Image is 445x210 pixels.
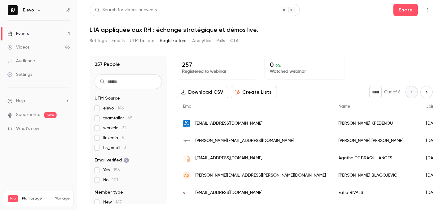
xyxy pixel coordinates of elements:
span: [PERSON_NAME][EMAIL_ADDRESS][PERSON_NAME][DOMAIN_NAME] [195,172,326,179]
img: plan-international.org [183,120,190,127]
span: 3 [124,146,126,150]
span: 65 [128,116,133,120]
span: Help [16,98,25,104]
a: Manage [55,196,70,201]
button: Create Lists [231,86,277,98]
img: ingenico.com [183,137,190,144]
span: Name [338,104,350,109]
span: 32 [122,126,126,130]
button: Download CSV [177,86,228,98]
button: UTM builder [130,36,155,46]
p: 0 [270,61,340,68]
span: What's new [16,126,39,132]
span: Email [183,104,193,109]
p: Registered to webinar [182,68,252,75]
span: New [103,199,122,205]
span: Plan usage [22,196,51,201]
h1: L'IA appliquée aux RH : échange stratégique et démos live. [90,26,433,33]
button: Share [393,4,418,16]
img: interact-coaching.com [183,154,190,162]
p: Out of 6 [384,89,400,95]
div: [PERSON_NAME] KPEDENOU [332,115,420,132]
span: 101 [112,178,118,182]
p: 257 [182,61,252,68]
button: Registrations [160,36,187,46]
span: 147 [116,200,122,204]
div: Agathe DE BRAQUILANGES [332,149,420,167]
span: 5 [122,136,124,140]
div: Settings [7,71,32,78]
span: [PERSON_NAME][EMAIL_ADDRESS][DOMAIN_NAME] [195,138,294,144]
div: Videos [7,44,29,50]
h6: Elevo [23,7,34,13]
span: UTM Source [95,95,120,101]
div: katia RIVALS [332,184,420,201]
span: hs_email [103,145,126,151]
button: Next page [420,86,433,98]
button: CTA [230,36,239,46]
span: AB [184,173,189,178]
span: new [44,112,57,118]
h1: 257 People [95,61,120,68]
div: Events [7,31,29,37]
span: Pro [8,195,18,202]
button: Polls [216,36,225,46]
span: No [103,177,118,183]
span: workelo [103,125,126,131]
a: SpeakerHub [16,112,40,118]
div: Audience [7,58,35,64]
span: [EMAIL_ADDRESS][DOMAIN_NAME] [195,155,262,161]
span: 156 [113,168,120,172]
div: [PERSON_NAME] [PERSON_NAME] [332,132,420,149]
span: [EMAIL_ADDRESS][DOMAIN_NAME] [195,190,262,196]
span: linkedin [103,135,124,141]
span: 146 [117,106,124,110]
button: Analytics [192,36,211,46]
span: Member type [95,189,123,195]
p: Watched webinar [270,68,340,75]
span: Email verified [95,157,129,163]
span: Yes [103,167,120,173]
span: teamtailor [103,115,133,121]
button: Emails [112,36,125,46]
img: Elevo [8,5,18,15]
div: [PERSON_NAME] BLAGOJEVIC [332,167,420,184]
button: Settings [90,36,107,46]
span: [EMAIL_ADDRESS][DOMAIN_NAME] [195,120,262,127]
img: missionspossiblesrh.com [183,192,190,194]
li: help-dropdown-opener [7,98,70,104]
span: 0 % [275,63,281,68]
div: Search for videos or events [95,7,157,13]
span: elevo [103,105,124,111]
